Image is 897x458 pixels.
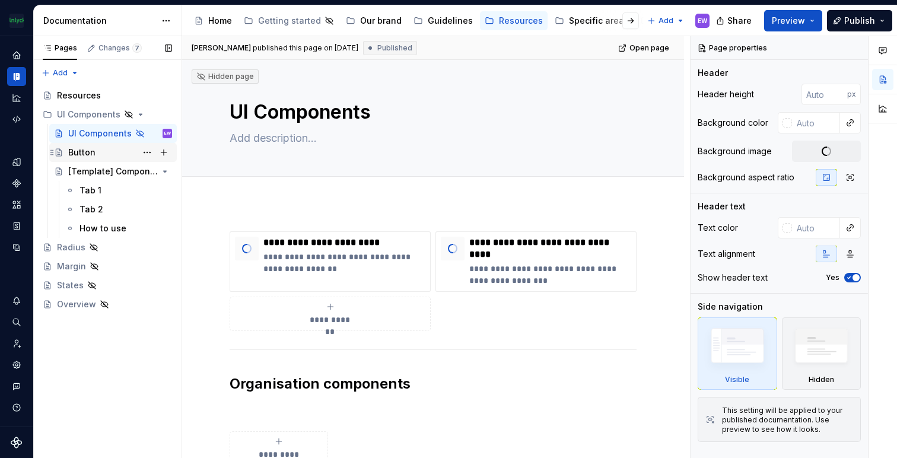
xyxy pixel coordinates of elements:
a: Guidelines [409,11,478,30]
button: Preview [764,10,822,31]
div: Page tree [38,86,177,314]
a: Getting started [239,11,339,30]
button: Share [710,10,759,31]
a: Invite team [7,334,26,353]
a: Supernova Logo [11,437,23,449]
span: Publish [844,15,875,27]
a: Button [49,143,177,162]
input: Auto [792,217,840,238]
span: Share [727,15,752,27]
a: Resources [480,11,548,30]
button: Publish [827,10,892,31]
a: Storybook stories [7,217,26,236]
a: Assets [7,195,26,214]
a: Components [7,174,26,193]
div: Visible [725,375,749,384]
a: Resources [38,86,177,105]
div: Tab 2 [79,203,103,215]
div: Hidden [782,317,861,390]
a: UI ComponentsEW [49,124,177,143]
button: Notifications [7,291,26,310]
a: Overview [38,295,177,314]
div: Hidden [809,375,834,384]
div: Header [698,67,728,79]
a: Our brand [341,11,406,30]
button: Add [644,12,688,29]
div: Resources [57,90,101,101]
div: Resources [499,15,543,27]
div: Overview [57,298,96,310]
div: Side navigation [698,301,763,313]
a: Documentation [7,67,26,86]
div: Specific areas [569,15,629,27]
a: States [38,276,177,295]
input: Auto [792,112,840,133]
div: Background aspect ratio [698,171,794,183]
div: Button [68,147,96,158]
div: Radius [57,241,85,253]
a: [Template] Component [49,162,177,181]
a: How to use [61,219,177,238]
a: Radius [38,238,177,257]
span: Add [53,68,68,78]
div: Background image [698,145,772,157]
div: [Template] Component [68,166,158,177]
button: Contact support [7,377,26,396]
div: Text alignment [698,248,755,260]
a: Settings [7,355,26,374]
div: Changes [98,43,142,53]
div: Hidden page [196,72,254,81]
div: EW [164,128,171,139]
button: Search ⌘K [7,313,26,332]
a: Home [189,11,237,30]
a: Data sources [7,238,26,257]
span: Published [377,43,412,53]
div: Header height [698,88,754,100]
div: Show header text [698,272,768,284]
div: UI Components [38,105,177,124]
div: Our brand [360,15,402,27]
a: Open page [615,40,675,56]
div: EW [698,16,707,26]
a: Home [7,46,26,65]
textarea: UI Components [227,98,634,126]
a: Design tokens [7,152,26,171]
div: Documentation [43,15,155,27]
div: Text color [698,222,738,234]
div: Visible [698,317,777,390]
span: Add [659,16,673,26]
input: Auto [801,84,847,105]
div: Margin [57,260,86,272]
a: Analytics [7,88,26,107]
a: Specific areas [550,11,634,30]
div: UI Components [68,128,132,139]
div: This setting will be applied to your published documentation. Use preview to see how it looks. [722,406,853,434]
div: published this page on [DATE] [253,43,358,53]
p: px [847,90,856,99]
div: Header text [698,201,746,212]
img: 91fb9bbd-befe-470e-ae9b-8b56c3f0f44a.png [9,14,24,28]
a: Margin [38,257,177,276]
div: Pages [43,43,77,53]
div: Guidelines [428,15,473,27]
div: Page tree [189,9,641,33]
span: 7 [132,43,142,53]
div: States [57,279,84,291]
span: Open page [629,43,669,53]
div: Home [208,15,232,27]
a: Code automation [7,110,26,129]
span: [PERSON_NAME] [192,43,251,53]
